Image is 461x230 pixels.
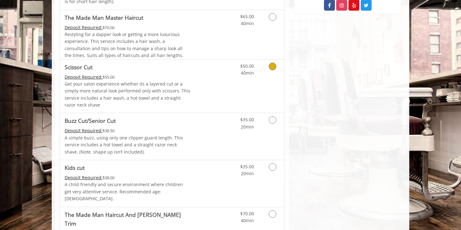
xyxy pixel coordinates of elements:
b: Scissor Cut [65,63,93,71]
div: $38.50 [65,127,191,134]
div: $38.00 [65,174,191,181]
span: $50.00 [240,63,254,69]
p: A simple buzz, using only one clipper guard length. This service includes a hot towel and a strai... [65,134,191,155]
span: Restyling for a dapper look or getting a more luxurious experience. This service includes a hair ... [65,31,183,58]
b: The Made Man Master Haircut [65,13,143,22]
span: 40min [241,20,254,26]
span: This service needs some Advance to be paid before we block your appointment [65,128,103,133]
b: Buzz Cut/Senior Cut [65,116,116,125]
span: This service needs some Advance to be paid before we block your appointment [65,74,103,80]
span: 20min [241,124,254,130]
span: This service needs some Advance to be paid before we block your appointment [65,175,103,180]
div: $55.00 [65,74,191,81]
span: $70.00 [240,211,254,217]
span: $35.00 [240,117,254,123]
span: This service needs some Advance to be paid before we block your appointment [65,24,103,30]
span: 40min [241,217,254,223]
span: $65.00 [240,13,254,19]
b: Kids cut [65,163,85,172]
span: 40min [241,70,254,76]
p: A child friendly and secure environment where children get very attentive service. Recommended ag... [65,181,191,202]
div: $70.00 [65,24,191,31]
p: Get your salon experience whether its a layered cut or a simply more natural look performed only ... [65,81,191,109]
span: 20min [241,170,254,176]
b: The Made Man Haircut And [PERSON_NAME] Trim [65,210,191,228]
span: $35.00 [240,164,254,170]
